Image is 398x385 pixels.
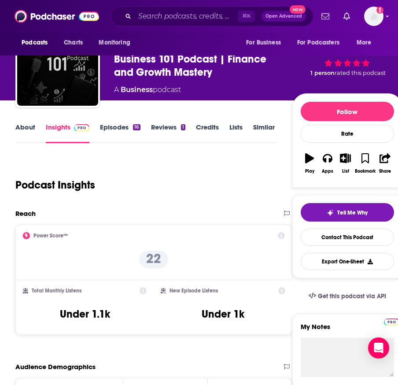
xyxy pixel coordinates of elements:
[302,285,393,307] a: Get this podcast via API
[100,123,140,143] a: Episodes16
[229,123,243,143] a: Lists
[301,148,319,179] button: Play
[301,203,394,222] button: tell me why sparkleTell Me Why
[364,7,383,26] button: Show profile menu
[318,9,333,24] a: Show notifications dropdown
[196,123,219,143] a: Credits
[253,123,275,143] a: Similar
[58,34,88,51] a: Charts
[111,6,313,26] div: Search podcasts, credits, & more...
[290,5,306,14] span: New
[322,169,333,174] div: Apps
[354,148,376,179] button: Bookmark
[139,251,168,268] p: 22
[151,123,185,143] a: Reviews1
[133,124,140,130] div: 16
[305,169,314,174] div: Play
[291,34,352,51] button: open menu
[170,288,218,294] h2: New Episode Listens
[22,37,48,49] span: Podcasts
[121,85,153,94] a: Business
[355,169,376,174] div: Bookmark
[99,37,130,49] span: Monitoring
[301,125,394,143] div: Rate
[181,124,185,130] div: 1
[46,123,89,143] a: InsightsPodchaser Pro
[297,37,339,49] span: For Podcasters
[64,37,83,49] span: Charts
[15,34,59,51] button: open menu
[335,70,386,76] span: rated this podcast
[318,292,386,300] span: Get this podcast via API
[301,229,394,246] a: Contact This Podcast
[318,148,336,179] button: Apps
[327,209,334,216] img: tell me why sparkle
[301,253,394,270] button: Export One-Sheet
[364,7,383,26] img: User Profile
[15,178,95,192] h1: Podcast Insights
[202,307,244,321] h3: Under 1k
[376,148,394,179] button: Share
[310,70,335,76] span: 1 person
[376,7,383,14] svg: Add a profile image
[60,307,110,321] h3: Under 1.1k
[17,25,98,106] img: Business 101 Podcast | Finance and Growth Mastery
[336,148,354,179] button: List
[15,123,35,143] a: About
[350,34,383,51] button: open menu
[340,9,354,24] a: Show notifications dropdown
[92,34,141,51] button: open menu
[357,37,372,49] span: More
[240,34,292,51] button: open menu
[15,209,36,218] h2: Reach
[379,169,391,174] div: Share
[135,9,238,23] input: Search podcasts, credits, & more...
[301,102,394,121] button: Follow
[33,233,68,239] h2: Power Score™
[337,209,368,216] span: Tell Me Why
[368,337,389,359] div: Open Intercom Messenger
[32,288,81,294] h2: Total Monthly Listens
[15,363,96,371] h2: Audience Demographics
[265,14,302,19] span: Open Advanced
[114,85,181,95] div: A podcast
[15,8,99,25] img: Podchaser - Follow, Share and Rate Podcasts
[74,124,89,131] img: Podchaser Pro
[262,11,306,22] button: Open AdvancedNew
[246,37,281,49] span: For Business
[301,322,394,338] label: My Notes
[342,169,349,174] div: List
[364,7,383,26] span: Logged in as patiencebaldacci
[238,11,254,22] span: ⌘ K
